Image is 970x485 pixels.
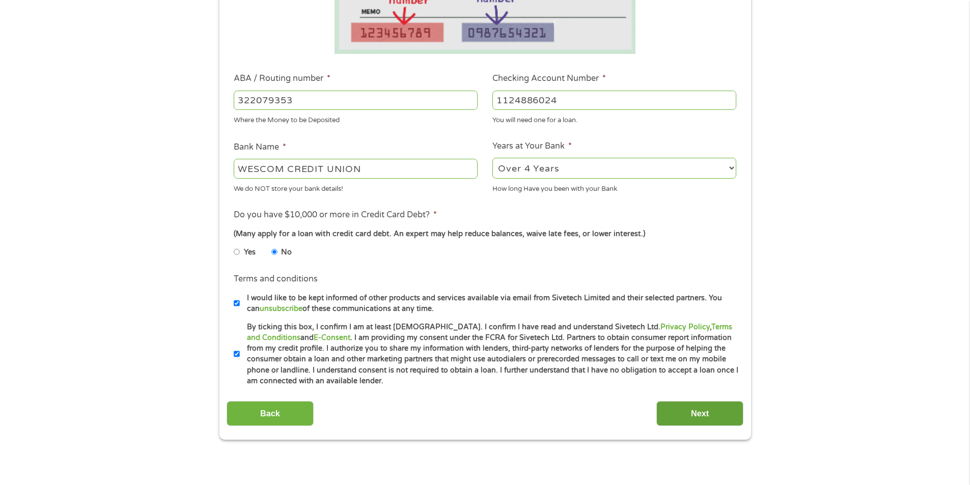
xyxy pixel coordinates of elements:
[234,142,286,153] label: Bank Name
[234,112,478,126] div: Where the Money to be Deposited
[234,229,736,240] div: (Many apply for a loan with credit card debt. An expert may help reduce balances, waive late fees...
[234,91,478,110] input: 263177916
[244,247,256,258] label: Yes
[656,401,743,426] input: Next
[492,141,572,152] label: Years at Your Bank
[314,333,350,342] a: E-Consent
[492,91,736,110] input: 345634636
[492,73,606,84] label: Checking Account Number
[492,112,736,126] div: You will need one for a loan.
[240,293,739,315] label: I would like to be kept informed of other products and services available via email from Sivetech...
[234,274,318,284] label: Terms and conditions
[492,180,736,194] div: How long Have you been with your Bank
[234,210,437,220] label: Do you have $10,000 or more in Credit Card Debt?
[247,323,732,342] a: Terms and Conditions
[660,323,710,331] a: Privacy Policy
[281,247,292,258] label: No
[234,73,330,84] label: ABA / Routing number
[227,401,314,426] input: Back
[240,322,739,387] label: By ticking this box, I confirm I am at least [DEMOGRAPHIC_DATA]. I confirm I have read and unders...
[234,180,478,194] div: We do NOT store your bank details!
[260,304,302,313] a: unsubscribe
